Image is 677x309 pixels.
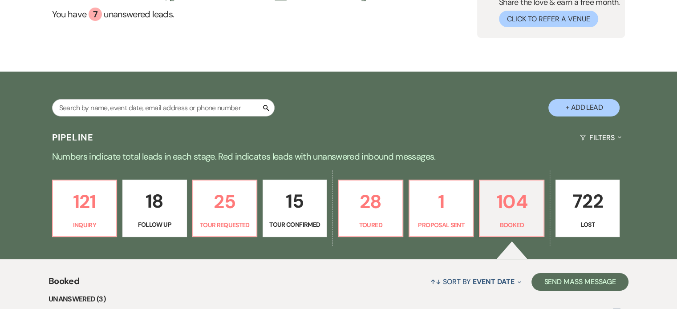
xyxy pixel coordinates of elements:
[52,131,94,144] h3: Pipeline
[128,220,181,229] p: Follow Up
[479,180,544,237] a: 104Booked
[338,180,403,237] a: 28Toured
[561,186,614,216] p: 722
[415,220,467,230] p: Proposal Sent
[128,186,181,216] p: 18
[555,180,620,237] a: 722Lost
[427,270,525,293] button: Sort By Event Date
[199,220,251,230] p: Tour Requested
[415,187,467,217] p: 1
[52,99,275,116] input: Search by name, event date, email address or phone number
[499,11,598,27] button: Click to Refer a Venue
[561,220,614,229] p: Lost
[268,220,321,229] p: Tour Confirmed
[473,277,514,286] span: Event Date
[122,180,186,237] a: 18Follow Up
[49,293,628,305] li: Unanswered (3)
[192,180,257,237] a: 25Tour Requested
[344,187,397,217] p: 28
[89,8,102,21] div: 7
[409,180,474,237] a: 1Proposal Sent
[18,149,659,164] p: Numbers indicate total leads in each stage. Red indicates leads with unanswered inbound messages.
[531,273,628,291] button: Send Mass Message
[344,220,397,230] p: Toured
[268,186,321,216] p: 15
[576,126,625,149] button: Filters
[58,187,111,217] p: 121
[485,220,538,230] p: Booked
[199,187,251,217] p: 25
[485,187,538,217] p: 104
[548,99,620,116] button: + Add Lead
[52,180,117,237] a: 121Inquiry
[58,220,111,230] p: Inquiry
[430,277,441,286] span: ↑↓
[52,8,376,21] a: You have 7 unanswered leads.
[263,180,327,237] a: 15Tour Confirmed
[49,274,79,293] span: Booked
